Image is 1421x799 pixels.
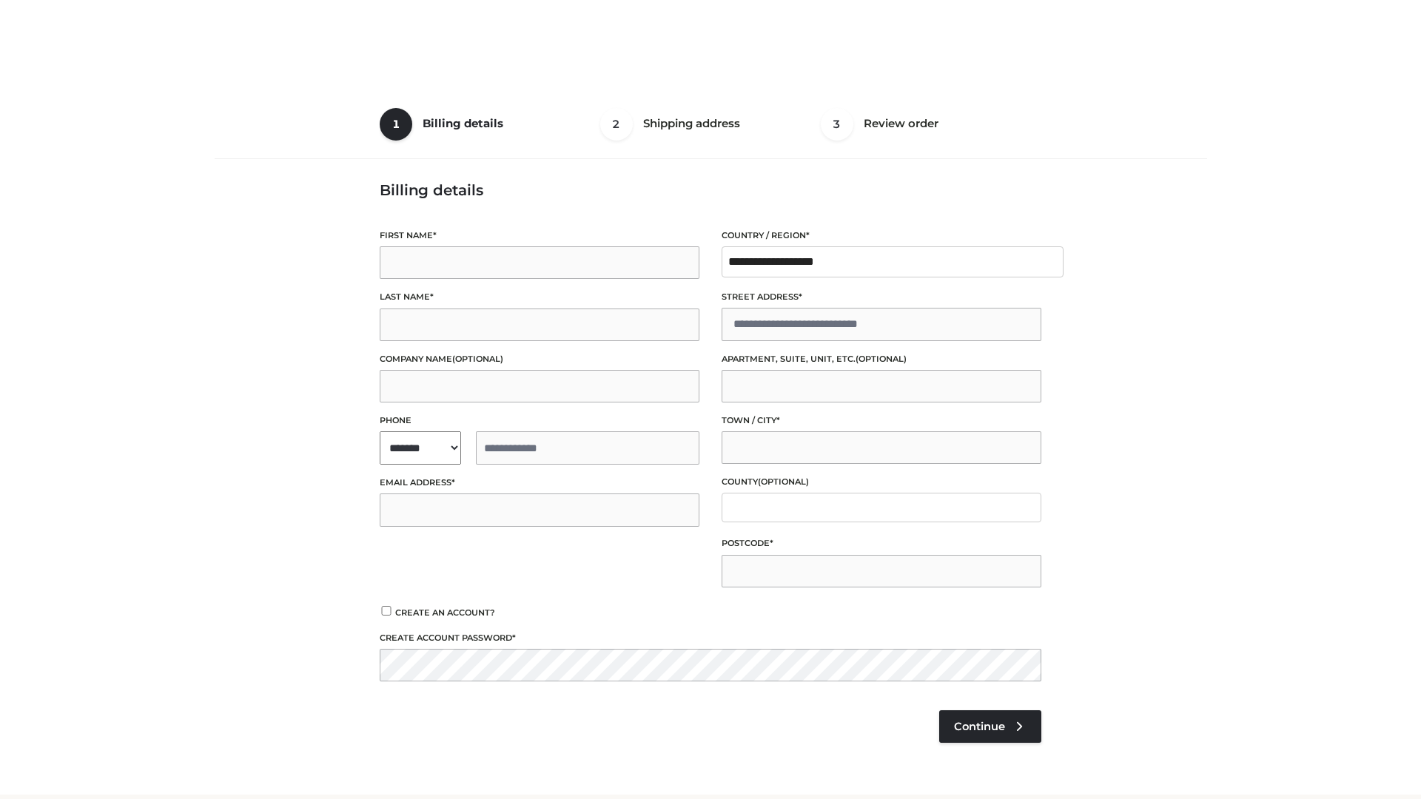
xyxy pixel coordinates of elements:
label: Country / Region [722,229,1041,243]
label: Create account password [380,631,1041,645]
span: Review order [864,116,938,130]
label: Last name [380,290,699,304]
label: Apartment, suite, unit, etc. [722,352,1041,366]
span: 3 [821,108,853,141]
span: Shipping address [643,116,740,130]
span: Create an account? [395,607,495,618]
span: Continue [954,720,1005,733]
span: (optional) [452,354,503,364]
label: Email address [380,476,699,490]
span: (optional) [758,476,809,487]
h3: Billing details [380,181,1041,199]
label: Postcode [722,536,1041,550]
label: Phone [380,414,699,428]
label: Street address [722,290,1041,304]
label: Company name [380,352,699,366]
a: Continue [939,710,1041,743]
input: Create an account? [380,606,393,616]
label: First name [380,229,699,243]
span: 1 [380,108,412,141]
label: Town / City [722,414,1041,428]
span: 2 [600,108,633,141]
span: Billing details [423,116,503,130]
span: (optional) [856,354,907,364]
label: County [722,475,1041,489]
